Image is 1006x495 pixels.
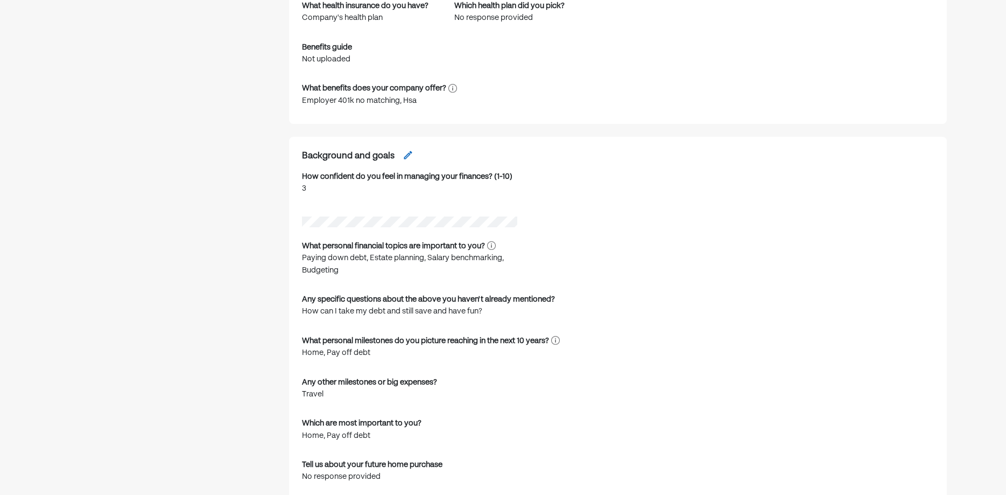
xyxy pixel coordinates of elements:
div: Home, Pay off debt [302,347,517,359]
div: Not uploaded [302,53,934,65]
div: Any specific questions about the above you haven't already mentioned? [302,294,555,305]
div: How confident do you feel in managing your finances? (1-10) [302,171,512,183]
div: Any other milestones or big expenses? [302,377,437,388]
div: Paying down debt, Estate planning, Salary benchmarking, Budgeting [302,252,517,276]
div: No response provided [302,471,442,483]
div: Benefits guide [302,41,352,53]
div: Which are most important to you? [302,417,421,429]
div: Tell us about your future home purchase [302,459,442,471]
div: Home, Pay off debt [302,430,421,442]
div: No response provided [454,12,565,24]
div: What personal milestones do you picture reaching in the next 10 years? [302,335,549,347]
div: Company's health plan [302,12,428,24]
div: What benefits does your company offer? [302,82,446,94]
div: 3 [302,183,512,194]
div: What personal financial topics are important to you? [302,240,485,252]
div: Travel [302,388,437,400]
div: Employer 401k no matching, Hsa [302,95,457,107]
div: How can I take my debt and still save and have fun? [302,305,517,317]
h2: Background and goals [302,150,395,164]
